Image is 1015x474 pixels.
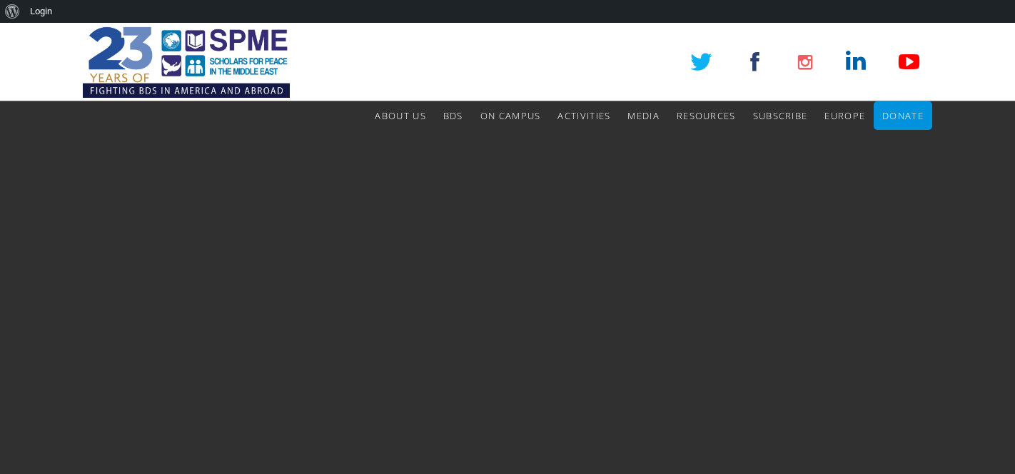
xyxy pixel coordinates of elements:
[480,109,541,122] span: On Campus
[753,109,808,122] span: Subscribe
[443,109,463,122] span: BDS
[375,101,425,130] a: About Us
[677,109,736,122] span: Resources
[83,23,290,101] img: SPME
[627,109,660,122] span: Media
[824,101,865,130] a: Europe
[753,101,808,130] a: Subscribe
[882,101,924,130] a: Donate
[677,101,736,130] a: Resources
[557,101,610,130] a: Activities
[375,109,425,122] span: About Us
[627,101,660,130] a: Media
[824,109,865,122] span: Europe
[557,109,610,122] span: Activities
[882,109,924,122] span: Donate
[480,101,541,130] a: On Campus
[443,101,463,130] a: BDS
